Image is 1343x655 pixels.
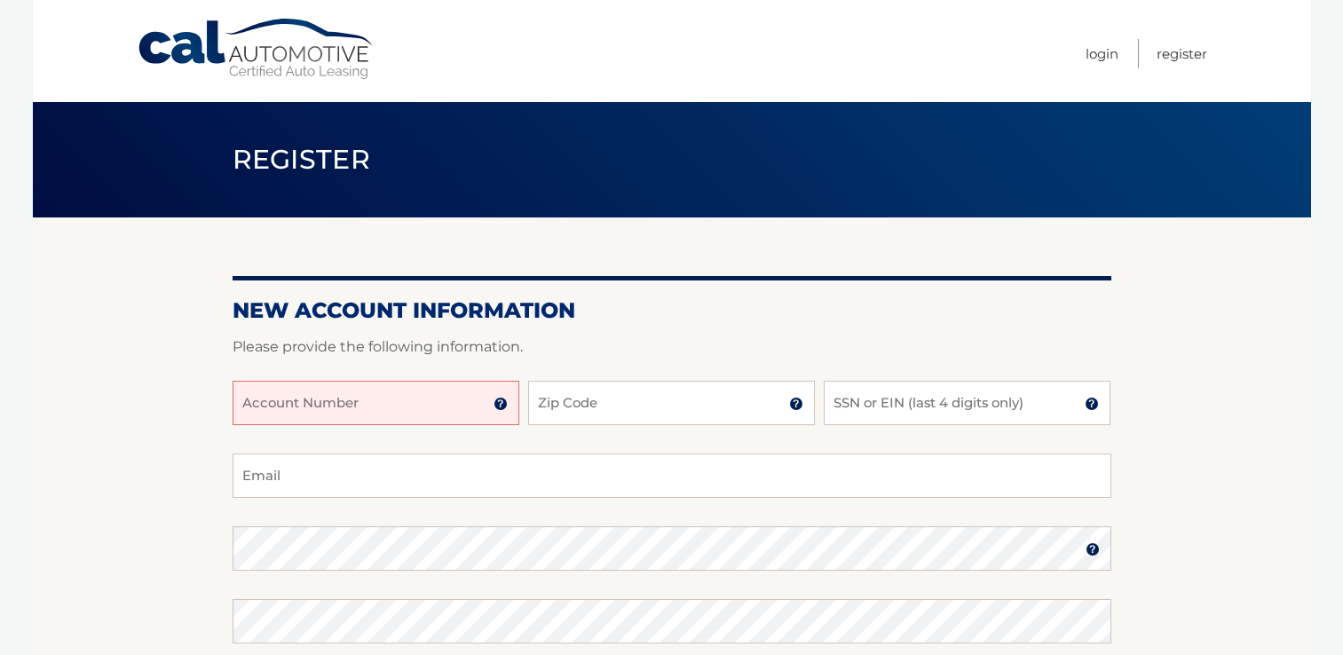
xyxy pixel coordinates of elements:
[824,381,1110,425] input: SSN or EIN (last 4 digits only)
[1085,397,1099,411] img: tooltip.svg
[494,397,508,411] img: tooltip.svg
[1157,39,1207,68] a: Register
[789,397,803,411] img: tooltip.svg
[233,454,1111,498] input: Email
[528,381,815,425] input: Zip Code
[233,297,1111,324] h2: New Account Information
[1086,542,1100,556] img: tooltip.svg
[233,143,371,176] span: Register
[137,18,376,81] a: Cal Automotive
[233,381,519,425] input: Account Number
[233,335,1111,359] p: Please provide the following information.
[1086,39,1118,68] a: Login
